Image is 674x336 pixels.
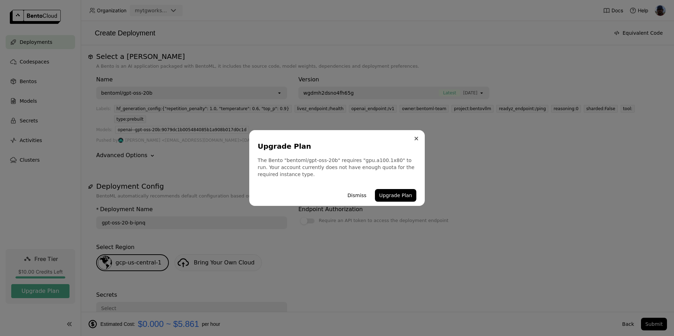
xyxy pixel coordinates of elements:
div: dialog [249,130,425,206]
button: Upgrade Plan [375,189,416,202]
button: Dismiss [343,189,371,202]
div: The Bento "bentoml/gpt-oss-20b" requires "gpu.a100.1x80" to run. Your account currently does not ... [258,157,416,178]
button: Close [412,134,421,143]
div: Upgrade Plan [258,141,414,151]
